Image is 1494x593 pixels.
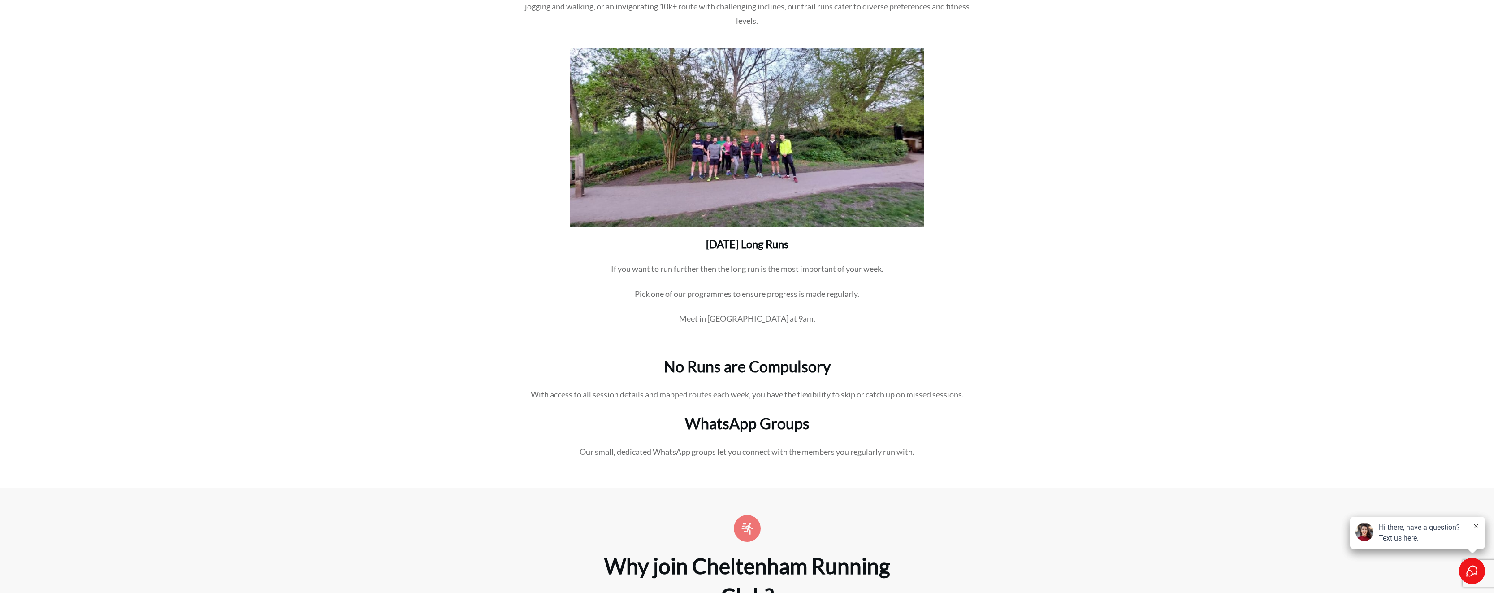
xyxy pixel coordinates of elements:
p: Our small, dedicated WhatsApp groups let you connect with the members you regularly run with. [506,445,989,470]
h3: [DATE] Long Runs [515,236,980,262]
p: Meet in [GEOGRAPHIC_DATA] at 9am. [515,312,980,337]
h2: No Runs are Compulsory [506,356,989,388]
p: With access to all session details and mapped routes each week, you have the flexibility to skip ... [506,388,989,413]
h2: WhatsApp Groups [506,413,989,445]
img: 11s [527,48,924,227]
p: If you want to run further then the long run is the most important of your week. [515,262,980,287]
p: Pick one of our programmes to ensure progress is made regularly. [515,287,980,312]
